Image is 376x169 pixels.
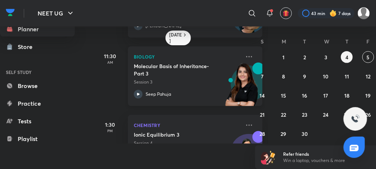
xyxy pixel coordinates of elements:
button: September 7, 2025 [257,70,268,82]
p: PM [95,128,125,133]
img: ttu [351,115,360,123]
button: September 30, 2025 [299,128,311,140]
button: September 26, 2025 [362,109,374,120]
p: Seep Pahuja [146,91,171,98]
button: September 16, 2025 [299,89,311,101]
button: September 8, 2025 [278,70,289,82]
abbr: September 10, 2025 [323,73,328,80]
abbr: Thursday [345,38,348,45]
p: Win a laptop, vouchers & more [283,157,374,164]
abbr: September 28, 2025 [260,130,265,137]
button: September 4, 2025 [341,51,353,63]
abbr: September 7, 2025 [261,73,264,80]
img: avatar [283,10,289,17]
button: September 2, 2025 [299,51,311,63]
p: Session 4 [134,140,240,147]
p: Session 3 [134,79,240,85]
a: Company Logo [6,7,15,20]
button: September 19, 2025 [362,89,374,101]
abbr: September 26, 2025 [365,111,371,118]
h5: Ionic Equilibrium 3 [134,131,226,138]
abbr: September 9, 2025 [303,73,306,80]
abbr: September 8, 2025 [282,73,285,80]
button: September 23, 2025 [299,109,311,120]
abbr: September 24, 2025 [323,111,328,118]
div: Store [18,42,37,51]
img: Company Logo [6,7,15,18]
h5: Molecular Basis of Inheritance- Part 3 [134,63,226,77]
abbr: September 14, 2025 [260,92,265,99]
h6: [DATE] [169,32,182,44]
button: NEET UG [33,6,79,21]
abbr: September 25, 2025 [344,111,350,118]
abbr: Sunday [261,38,264,45]
abbr: September 5, 2025 [367,54,370,61]
abbr: September 22, 2025 [281,111,286,118]
button: September 22, 2025 [278,109,289,120]
img: referral [261,150,276,165]
abbr: September 4, 2025 [345,54,348,61]
button: September 15, 2025 [278,89,289,101]
abbr: September 23, 2025 [302,111,307,118]
h6: Refer friends [283,151,374,157]
button: September 28, 2025 [257,128,268,140]
abbr: September 19, 2025 [366,92,371,99]
abbr: September 29, 2025 [281,130,286,137]
button: September 9, 2025 [299,70,311,82]
button: September 25, 2025 [341,109,353,120]
button: September 12, 2025 [362,70,374,82]
button: September 5, 2025 [362,51,374,63]
button: avatar [280,7,292,19]
button: September 1, 2025 [278,51,289,63]
p: Chemistry [134,121,240,130]
abbr: September 3, 2025 [324,54,327,61]
abbr: September 30, 2025 [302,130,308,137]
p: Biology [134,52,240,61]
abbr: Monday [282,38,286,45]
button: September 17, 2025 [320,89,332,101]
abbr: September 18, 2025 [344,92,349,99]
abbr: September 21, 2025 [260,111,265,118]
button: September 3, 2025 [320,51,332,63]
button: September 11, 2025 [341,70,353,82]
button: September 10, 2025 [320,70,332,82]
h5: 11:30 [95,52,125,60]
img: streak [330,10,337,17]
h5: 1:30 [95,121,125,128]
abbr: September 2, 2025 [303,54,306,61]
p: AM [95,60,125,64]
abbr: September 1, 2025 [282,54,285,61]
abbr: September 17, 2025 [323,92,328,99]
button: September 21, 2025 [257,109,268,120]
abbr: September 11, 2025 [345,73,349,80]
button: September 14, 2025 [257,89,268,101]
img: VAISHNAVI DWIVEDI [358,7,370,20]
abbr: Tuesday [303,38,306,45]
button: September 18, 2025 [341,89,353,101]
abbr: September 12, 2025 [366,73,370,80]
button: September 29, 2025 [278,128,289,140]
button: September 24, 2025 [320,109,332,120]
abbr: Friday [367,38,370,45]
abbr: September 15, 2025 [281,92,286,99]
img: unacademy [222,63,262,113]
abbr: Wednesday [324,38,329,45]
abbr: September 16, 2025 [302,92,307,99]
